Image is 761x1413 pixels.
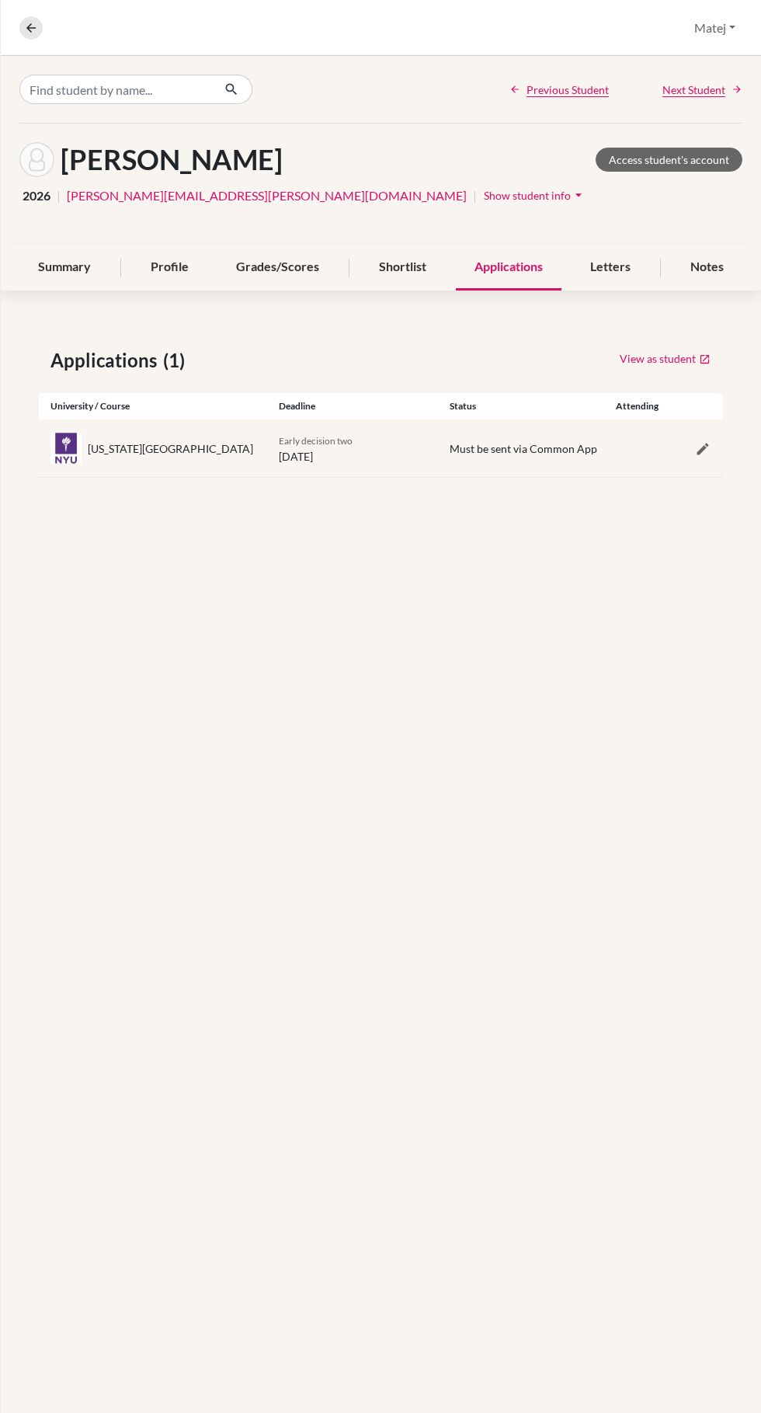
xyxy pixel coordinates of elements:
span: | [473,186,477,205]
div: [US_STATE][GEOGRAPHIC_DATA] [88,440,253,457]
div: Letters [572,245,649,291]
span: (1) [163,346,191,374]
div: [DATE] [267,432,438,465]
i: arrow_drop_down [571,187,586,203]
img: us_nyu_mu3e0q99.jpeg [50,433,82,464]
span: Applications [50,346,163,374]
span: Early decision two [279,435,353,447]
span: Show student info [484,189,571,202]
div: Deadline [267,399,438,413]
span: | [57,186,61,205]
div: Shortlist [360,245,445,291]
div: Notes [672,245,742,291]
h1: [PERSON_NAME] [61,143,283,176]
div: Profile [132,245,207,291]
div: Status [438,399,609,413]
div: Applications [456,245,561,291]
div: Grades/Scores [217,245,338,291]
img: Simon Gajdos 's avatar [19,142,54,177]
span: Previous Student [526,82,609,98]
div: Attending [609,399,665,413]
span: Must be sent via Common App [450,442,597,455]
input: Find student by name... [19,75,212,104]
span: Next Student [662,82,725,98]
a: Access student's account [596,148,742,172]
a: Next Student [662,82,742,98]
div: University / Course [39,399,267,413]
a: [PERSON_NAME][EMAIL_ADDRESS][PERSON_NAME][DOMAIN_NAME] [67,186,467,205]
div: Summary [19,245,109,291]
a: View as student [619,346,711,371]
span: 2026 [23,186,50,205]
a: Previous Student [509,82,609,98]
button: Matej [687,13,742,43]
button: Show student infoarrow_drop_down [483,183,587,207]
